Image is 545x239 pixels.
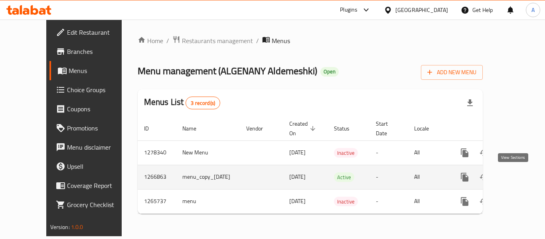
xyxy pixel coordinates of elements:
span: Locale [414,124,439,133]
table: enhanced table [138,117,538,214]
span: Vendor [246,124,273,133]
span: Coupons [67,104,131,114]
a: Menus [49,61,137,80]
button: more [455,192,474,211]
button: Change Status [474,168,494,187]
h2: Menus List [144,96,220,109]
td: - [369,189,408,213]
td: - [369,140,408,165]
th: Actions [449,117,538,141]
span: Menu management ( ALGENANY Aldemeshki ) [138,62,317,80]
div: Active [334,172,354,182]
a: Upsell [49,157,137,176]
span: Inactive [334,197,358,206]
span: Status [334,124,360,133]
span: Promotions [67,123,131,133]
span: 3 record(s) [186,99,220,107]
span: [DATE] [289,147,306,158]
div: Total records count [186,97,220,109]
button: more [455,143,474,162]
span: Coverage Report [67,181,131,190]
a: Menu disclaimer [49,138,137,157]
span: Branches [67,47,131,56]
div: Plugins [340,5,357,15]
li: / [166,36,169,45]
span: [DATE] [289,172,306,182]
span: 1.0.0 [71,222,83,232]
td: All [408,140,449,165]
div: Open [320,67,339,77]
span: Edit Restaurant [67,28,131,37]
li: / [256,36,259,45]
span: Menus [69,66,131,75]
td: 1278340 [138,140,176,165]
td: All [408,189,449,213]
td: menu [176,189,240,213]
a: Coupons [49,99,137,119]
span: Version: [50,222,70,232]
td: - [369,165,408,189]
span: Upsell [67,162,131,171]
span: [DATE] [289,196,306,206]
button: Change Status [474,143,494,162]
a: Branches [49,42,137,61]
a: Home [138,36,163,45]
span: Grocery Checklist [67,200,131,209]
span: Add New Menu [427,67,476,77]
a: Restaurants management [172,36,253,46]
div: [GEOGRAPHIC_DATA] [395,6,448,14]
span: Open [320,68,339,75]
a: Grocery Checklist [49,195,137,214]
button: more [455,168,474,187]
nav: breadcrumb [138,36,483,46]
span: ID [144,124,159,133]
span: Name [182,124,207,133]
span: Inactive [334,148,358,158]
td: All [408,165,449,189]
span: Active [334,173,354,182]
button: Add New Menu [421,65,483,80]
span: Restaurants management [182,36,253,45]
a: Coverage Report [49,176,137,195]
div: Export file [460,93,480,113]
a: Choice Groups [49,80,137,99]
span: Menus [272,36,290,45]
a: Edit Restaurant [49,23,137,42]
td: 1266863 [138,165,176,189]
td: New Menu [176,140,240,165]
span: A [531,6,535,14]
button: Change Status [474,192,494,211]
td: menu_copy_[DATE] [176,165,240,189]
td: 1265737 [138,189,176,213]
span: Choice Groups [67,85,131,95]
span: Menu disclaimer [67,142,131,152]
span: Created On [289,119,318,138]
a: Promotions [49,119,137,138]
span: Start Date [376,119,398,138]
